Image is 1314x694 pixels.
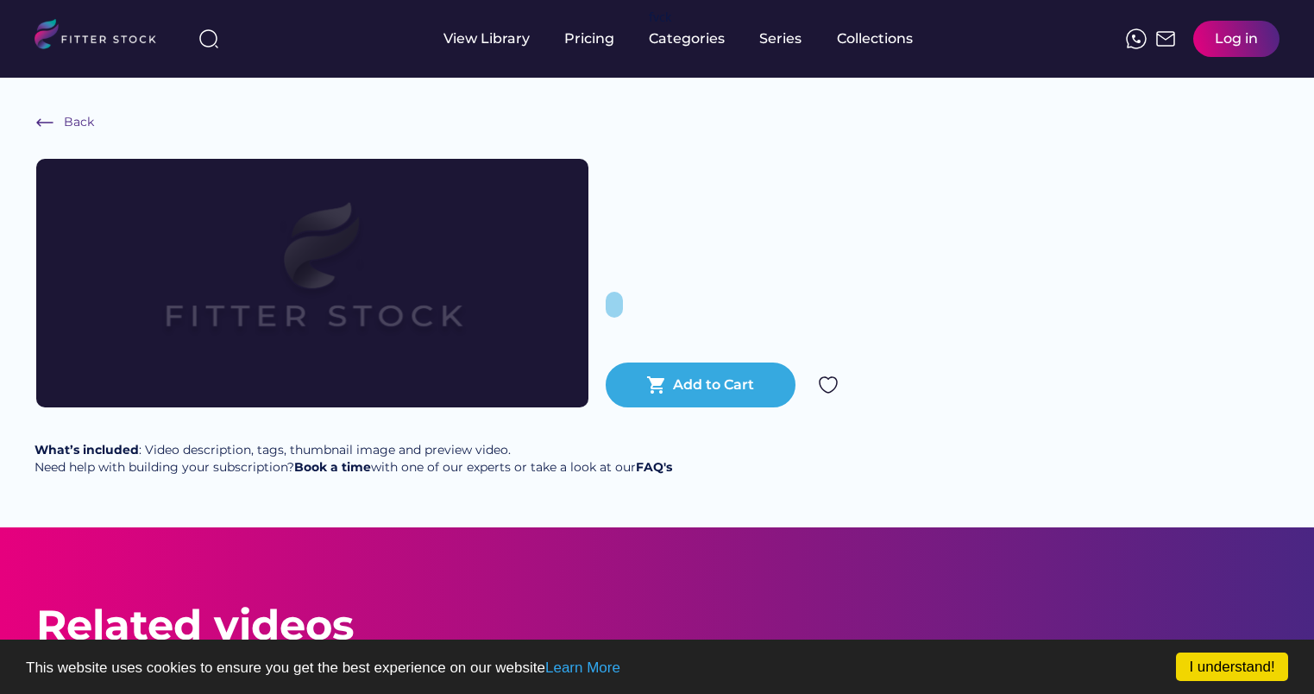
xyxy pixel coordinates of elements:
[35,19,171,54] img: LOGO.svg
[35,112,55,133] img: Frame%20%286%29.svg
[564,29,614,48] div: Pricing
[818,375,839,395] img: Group%201000002324.svg
[759,29,802,48] div: Series
[837,29,913,48] div: Collections
[1126,28,1147,49] img: meteor-icons_whatsapp%20%281%29.svg
[545,659,620,676] a: Learn More
[1215,29,1258,48] div: Log in
[35,442,672,476] div: : Video description, tags, thumbnail image and preview video. Need help with building your subscr...
[646,375,667,395] button: shopping_cart
[649,29,725,48] div: Categories
[1155,28,1176,49] img: Frame%2051.svg
[64,114,94,131] div: Back
[649,9,671,26] div: fvck
[1176,653,1288,681] a: I understand!
[636,459,672,475] a: FAQ's
[673,375,754,394] div: Add to Cart
[91,159,533,407] img: Frame%2079%20%281%29.svg
[26,660,1288,675] p: This website uses cookies to ensure you get the best experience on our website
[35,442,139,457] strong: What’s included
[198,28,219,49] img: search-normal%203.svg
[443,29,530,48] div: View Library
[294,459,371,475] a: Book a time
[36,596,354,654] div: Related videos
